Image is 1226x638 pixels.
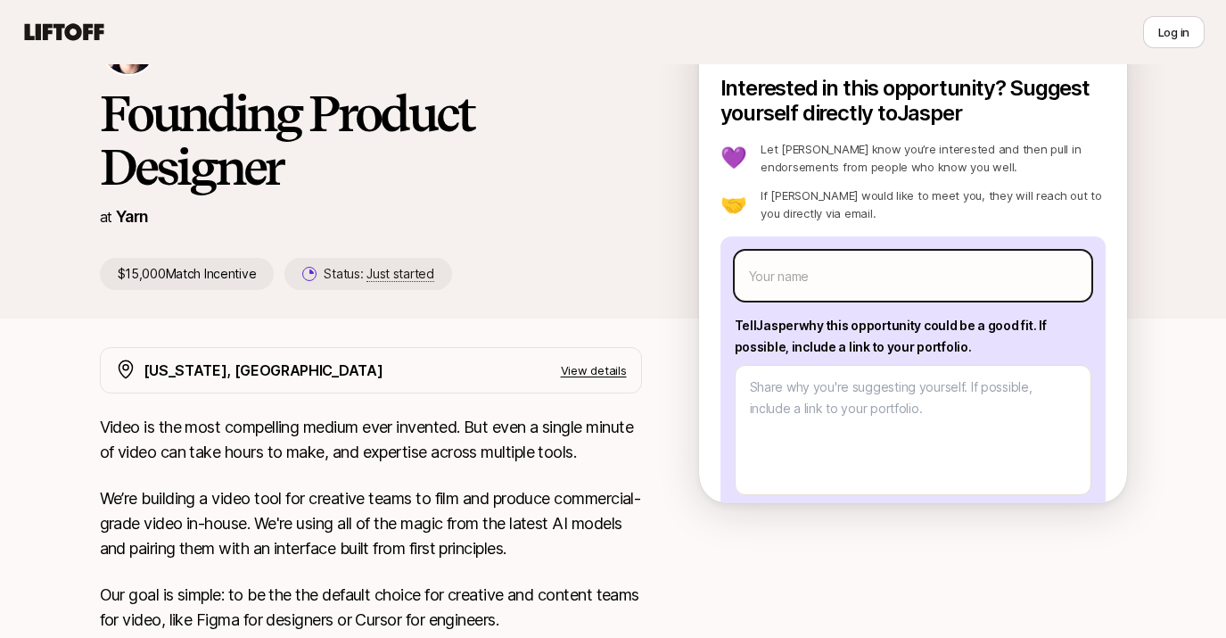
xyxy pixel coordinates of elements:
h1: Founding Product Designer [100,87,642,194]
p: 💜 [720,147,747,169]
p: [US_STATE], [GEOGRAPHIC_DATA] [144,359,383,382]
p: Let [PERSON_NAME] know you’re interested and then pull in endorsements from people who know you w... [761,140,1105,176]
p: Interested in this opportunity? Suggest yourself directly to Jasper [720,76,1106,126]
p: If [PERSON_NAME] would like to meet you, they will reach out to you directly via email. [761,186,1105,222]
p: 🤝 [720,194,747,215]
p: Video is the most compelling medium ever invented. But even a single minute of video can take hou... [100,415,642,465]
p: View details [561,361,627,379]
span: Just started [366,266,434,282]
p: Status: [324,263,433,285]
p: We’re building a video tool for creative teams to film and produce commercial-grade video in-hous... [100,486,642,561]
a: Yarn [116,207,149,226]
p: Tell Jasper why this opportunity could be a good fit . If possible, include a link to your portfo... [735,315,1091,358]
button: Log in [1143,16,1205,48]
p: Our goal is simple: to be the the default choice for creative and content teams for video, like F... [100,583,642,633]
p: $15,000 Match Incentive [100,258,275,290]
p: at [100,205,112,228]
